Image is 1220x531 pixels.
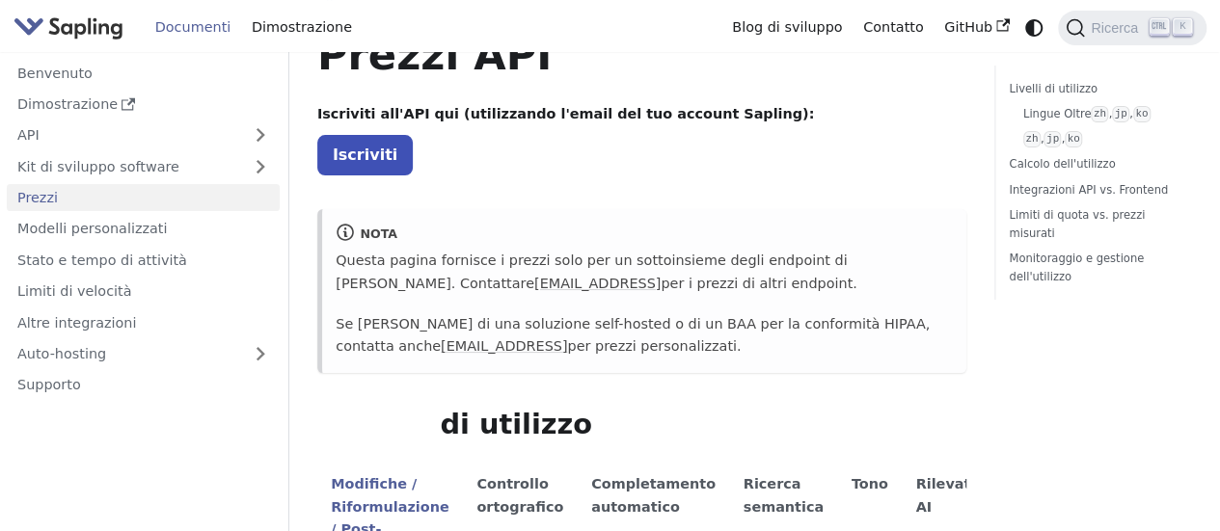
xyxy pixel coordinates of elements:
font: Monitoraggio e gestione dell'utilizzo [1009,252,1144,283]
code: zh [1091,106,1108,122]
font: Ricerca [1091,20,1138,36]
font: Stato e tempo di attività [17,252,187,268]
kbd: K [1173,18,1192,36]
font: Livelli di utilizzo [1009,82,1098,95]
button: Cerca (Ctrl+K) [1058,11,1206,45]
font: Kit di sviluppo software [17,159,179,174]
font: Tono [852,476,888,491]
font: , [1041,132,1044,146]
font: Completamento automatico [591,476,716,515]
a: Kit di sviluppo software [7,152,241,180]
font: Blog di sviluppo [732,19,842,35]
a: zh,jp,ko [1023,130,1179,148]
a: Dimostrazione [241,13,363,42]
font: Dimostrazione [252,19,352,35]
font: Auto-hosting [17,346,106,361]
font: Limiti di quota vs. prezzi misurati [1009,208,1145,240]
code: ko [1065,131,1082,147]
font: , [1108,107,1112,120]
code: jp [1112,106,1129,122]
font: Contatto [863,19,924,35]
font: Se [PERSON_NAME] di una soluzione self-hosted o di un BAA per la conformità HIPAA, contatta anche [336,316,930,355]
font: Benvenuto [17,66,93,81]
font: nota [360,226,397,240]
img: Alberello.ai [14,13,123,41]
a: API [7,121,241,149]
font: Iscriviti [333,146,397,164]
font: per prezzi personalizzati. [567,338,741,354]
a: Iscriviti [317,135,413,174]
font: Limiti di velocità [17,283,132,299]
a: Livelli di utilizzo [1009,80,1185,98]
font: Rilevatore AI [915,476,995,515]
a: GitHub [934,13,1019,42]
a: Supporto [7,371,280,399]
a: Auto-hosting [7,340,280,368]
a: Contatto [853,13,934,42]
a: Prezzi [7,184,280,212]
font: Modelli personalizzati [17,221,168,236]
font: Questa pagina fornisce i prezzi solo per un sottoinsieme degli endpoint di [PERSON_NAME]. Contattare [336,252,847,291]
a: Calcolo dell'utilizzo [1009,155,1185,173]
font: Dimostrazione [17,96,118,112]
a: [EMAIL_ADDRESS] [534,276,661,291]
font: di utilizzo [440,408,592,440]
font: Documenti [155,19,231,35]
a: Limiti di velocità [7,278,280,305]
button: Passa dalla modalità scura a quella chiara (attualmente modalità di sistema) [1020,13,1048,41]
a: Benvenuto [7,59,280,87]
a: Stato e tempo di attività [7,246,280,274]
a: [EMAIL_ADDRESS] [441,338,567,354]
a: Modelli personalizzati [7,215,280,243]
font: , [1129,107,1133,120]
font: Calcolo dell'utilizzo [1009,157,1115,171]
font: Prezzi API [317,31,553,79]
font: Ricerca semantica [744,476,824,515]
font: Integrazioni API vs. Frontend [1009,183,1168,197]
a: Dimostrazione [7,91,280,119]
font: Controllo ortografico [476,476,563,515]
a: Blog di sviluppo [721,13,853,42]
code: ko [1133,106,1151,122]
button: Espandi la categoria della barra laterale 'API' [241,121,280,149]
font: API [17,127,40,143]
a: Monitoraggio e gestione dell'utilizzo [1009,250,1185,286]
a: Limiti di quota vs. prezzi misurati [1009,206,1185,243]
font: Prezzi [17,190,58,205]
a: Alberello.ai [14,13,130,41]
a: Altre integrazioni [7,308,280,336]
font: , [1061,132,1065,146]
font: Altre integrazioni [17,315,136,331]
font: per i prezzi di altri endpoint. [661,276,856,291]
font: GitHub [944,19,992,35]
font: Lingue Oltre [1023,107,1092,120]
code: jp [1044,131,1061,147]
a: Documenti [145,13,241,42]
code: zh [1023,131,1041,147]
font: Supporto [17,377,81,392]
font: Iscriviti all'API qui (utilizzando l'email del tuo account Sapling): [317,106,814,121]
a: Integrazioni API vs. Frontend [1009,181,1185,199]
button: Espandi la categoria della barra laterale 'SDK' [241,152,280,180]
a: Lingue Oltrezh,jp,ko [1023,105,1179,123]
